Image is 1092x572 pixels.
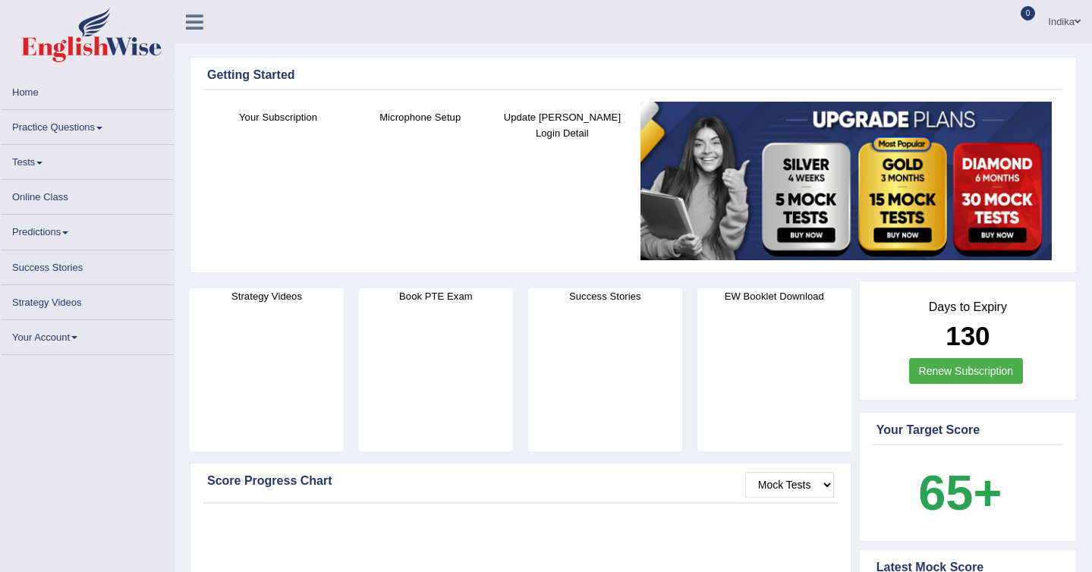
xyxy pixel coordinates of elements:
[697,288,851,304] h4: EW Booklet Download
[1,145,174,174] a: Tests
[1,285,174,315] a: Strategy Videos
[1,110,174,140] a: Practice Questions
[1,180,174,209] a: Online Class
[499,109,625,141] h4: Update [PERSON_NAME] Login Detail
[1021,6,1036,20] span: 0
[876,300,1059,314] h4: Days to Expiry
[946,321,990,350] b: 130
[1,75,174,105] a: Home
[215,109,341,125] h4: Your Subscription
[357,109,483,125] h4: Microphone Setup
[207,66,1059,84] div: Getting Started
[918,465,1002,520] b: 65+
[1,320,174,350] a: Your Account
[207,472,834,490] div: Score Progress Chart
[909,358,1024,384] a: Renew Subscription
[190,288,344,304] h4: Strategy Videos
[528,288,682,304] h4: Success Stories
[1,215,174,244] a: Predictions
[876,421,1059,439] div: Your Target Score
[359,288,513,304] h4: Book PTE Exam
[1,250,174,280] a: Success Stories
[640,102,1052,261] img: small5.jpg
